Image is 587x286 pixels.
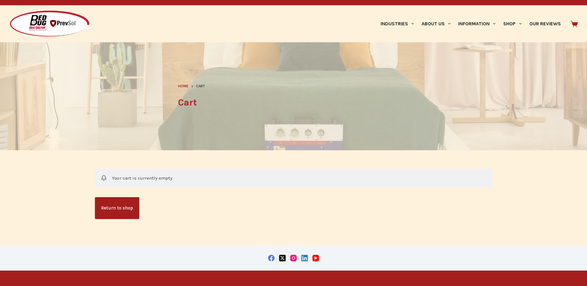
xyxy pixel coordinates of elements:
[5,2,23,21] button: Open LiveChat chat widget
[455,5,499,42] a: Information
[196,83,205,89] span: Cart
[178,83,189,89] a: Home
[377,5,565,42] nav: Primary
[418,5,454,42] a: About Us
[499,5,525,42] a: Shop
[525,5,565,42] a: Our Reviews
[279,255,286,261] a: X (Twitter)
[301,255,308,261] a: LinkedIn
[95,197,139,219] a: Return to shop
[95,169,492,187] div: Your cart is currently empty.
[312,255,319,261] a: YouTube
[377,5,418,42] a: Industries
[290,255,297,261] a: Instagram
[178,84,189,88] span: Home
[9,10,90,38] img: Prevsol/Bed Bug Heat Doctor
[268,255,275,261] a: Facebook
[178,96,409,110] h1: Cart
